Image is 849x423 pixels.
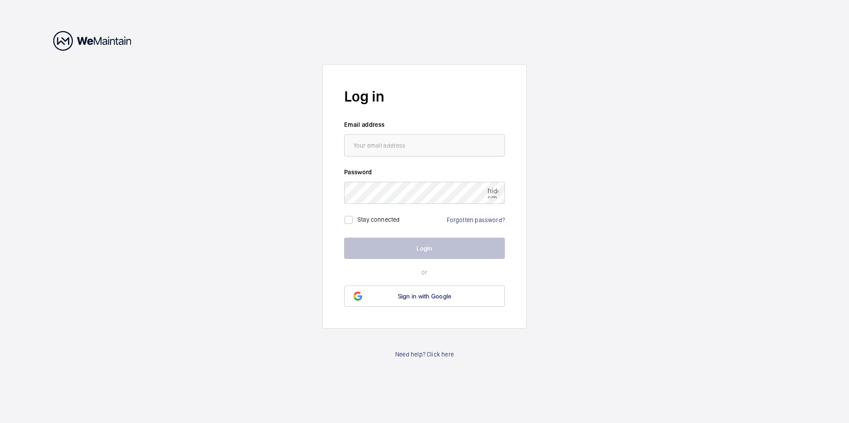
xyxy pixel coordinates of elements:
p: or [344,268,505,277]
span: Sign in with Google [398,293,452,300]
mat-icon: hide-sm [488,188,498,198]
a: Forgotten password? [447,216,505,223]
input: Your email address [344,134,505,157]
a: Need help? Click here [395,350,454,359]
label: Password [344,168,505,176]
label: Email address [344,120,505,129]
label: Stay connected [357,216,400,223]
h2: Log in [344,86,505,107]
button: Login [344,238,505,259]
